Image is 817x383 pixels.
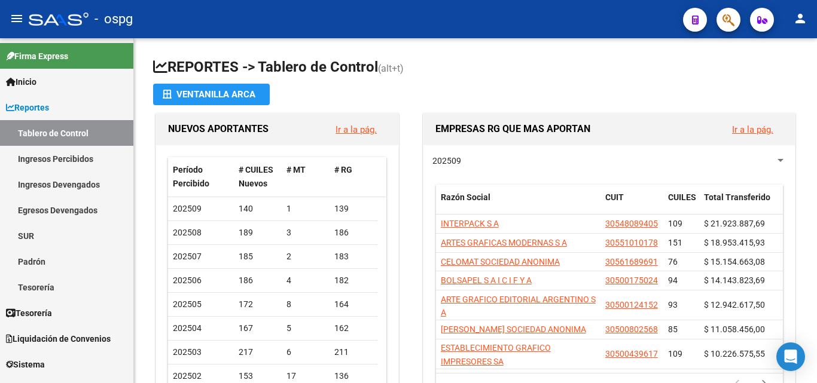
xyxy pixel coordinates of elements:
div: 140 [239,202,277,216]
div: 167 [239,321,277,335]
span: - ospg [94,6,133,32]
span: 109 [668,349,682,359]
span: CUILES [668,192,696,202]
span: 151 [668,238,682,247]
h1: REPORTES -> Tablero de Control [153,57,798,78]
div: 153 [239,369,277,383]
span: 202506 [173,275,202,285]
div: 164 [334,298,373,311]
span: Reportes [6,101,49,114]
span: Firma Express [6,50,68,63]
datatable-header-cell: CUILES [663,185,699,224]
datatable-header-cell: # MT [282,157,330,197]
span: 202502 [173,371,202,381]
span: $ 21.923.887,69 [704,219,765,228]
div: 172 [239,298,277,311]
span: 30500439617 [605,349,658,359]
span: CUIT [605,192,624,202]
span: 30548089405 [605,219,658,228]
span: Razón Social [441,192,490,202]
span: $ 14.143.823,69 [704,275,765,285]
div: 3 [286,226,325,240]
div: 185 [239,250,277,263]
span: Tesorería [6,307,52,320]
datatable-header-cell: CUIT [600,185,663,224]
div: 189 [239,226,277,240]
span: ARTES GRAFICAS MODERNAS S A [441,238,567,247]
div: 182 [334,274,373,287]
span: 30551010178 [605,238,658,247]
button: Ir a la pág. [723,118,783,140]
div: Open Intercom Messenger [776,342,805,371]
span: $ 11.058.456,00 [704,324,765,334]
span: CELOMAT SOCIEDAD ANONIMA [441,257,560,266]
div: 5 [286,321,325,335]
datatable-header-cell: # CUILES Nuevos [234,157,282,197]
span: BOLSAPEL S A I C I F Y A [441,275,532,285]
span: Total Transferido [704,192,770,202]
span: NUEVOS APORTANTES [168,123,269,134]
span: 109 [668,219,682,228]
span: 30500175024 [605,275,658,285]
div: 186 [334,226,373,240]
span: 202509 [173,204,202,213]
datatable-header-cell: Total Transferido [699,185,783,224]
div: 211 [334,345,373,359]
span: $ 15.154.663,08 [704,257,765,266]
span: 202509 [432,156,461,166]
span: $ 10.226.575,55 [704,349,765,359]
a: Ir a la pág. [732,124,773,135]
span: 202505 [173,299,202,309]
span: ARTE GRAFICO EDITORIAL ARGENTINO S A [441,295,596,318]
span: 30561689691 [605,257,658,266]
span: 202503 [173,347,202,357]
div: 217 [239,345,277,359]
div: 17 [286,369,325,383]
div: 162 [334,321,373,335]
mat-icon: person [793,11,807,26]
span: Período Percibido [173,165,209,188]
span: $ 12.942.617,50 [704,300,765,310]
div: 136 [334,369,373,383]
button: Ir a la pág. [326,118,386,140]
div: 4 [286,274,325,287]
div: 139 [334,202,373,216]
div: 6 [286,345,325,359]
span: # MT [286,165,306,174]
datatable-header-cell: Razón Social [436,185,600,224]
span: EMPRESAS RG QUE MAS APORTAN [435,123,590,134]
span: Liquidación de Convenios [6,332,111,345]
datatable-header-cell: Período Percibido [168,157,234,197]
span: # RG [334,165,352,174]
span: 202507 [173,252,202,261]
span: # CUILES Nuevos [239,165,273,188]
span: 76 [668,257,678,266]
div: 2 [286,250,325,263]
div: Ventanilla ARCA [163,84,260,105]
span: (alt+t) [378,63,404,74]
div: 1 [286,202,325,216]
span: INTERPACK S A [441,219,499,228]
a: Ir a la pág. [336,124,377,135]
span: ESTABLECIMIENTO GRAFICO IMPRESORES SA [441,343,551,366]
span: [PERSON_NAME] SOCIEDAD ANONIMA [441,324,586,334]
div: 186 [239,274,277,287]
span: 30500124152 [605,300,658,310]
span: Inicio [6,75,36,88]
span: $ 18.953.415,93 [704,238,765,247]
div: 8 [286,298,325,311]
mat-icon: menu [10,11,24,26]
span: 202508 [173,228,202,237]
button: Ventanilla ARCA [153,84,270,105]
span: 94 [668,275,678,285]
datatable-header-cell: # RG [330,157,377,197]
span: 85 [668,324,678,334]
span: Sistema [6,358,45,371]
span: 93 [668,300,678,310]
span: 30500802568 [605,324,658,334]
span: 202504 [173,323,202,333]
div: 183 [334,250,373,263]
